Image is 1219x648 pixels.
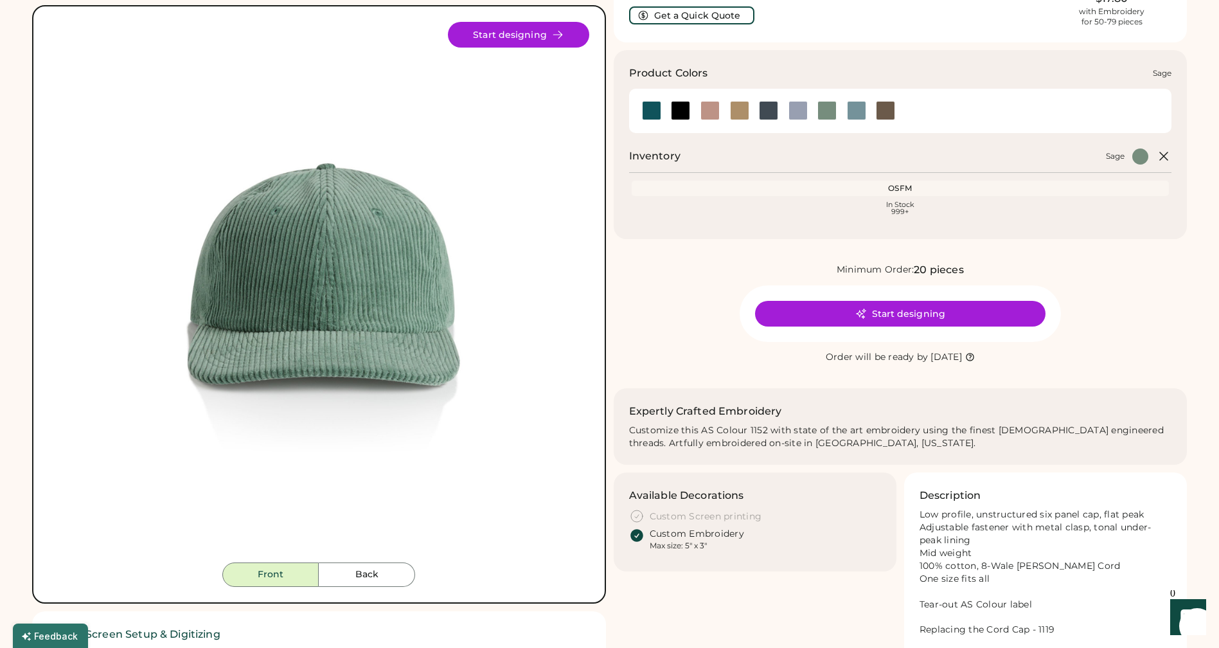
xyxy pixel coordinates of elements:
h2: ✓ Free Screen Setup & Digitizing [48,627,591,642]
div: [DATE] [930,351,962,364]
div: Max size: 5" x 3" [650,541,707,551]
h3: Product Colors [629,66,708,81]
div: 1152 Style Image [49,22,589,562]
div: In Stock 999+ [634,201,1167,215]
img: 1152 - Sage Front Image [49,22,589,562]
button: Get a Quick Quote [629,6,754,24]
div: Order will be ready by [826,351,929,364]
div: Customize this AS Colour 1152 with state of the art embroidery using the finest [DEMOGRAPHIC_DATA... [629,424,1172,450]
iframe: Front Chat [1158,590,1213,645]
div: Low profile, unstructured six panel cap, flat peak Adjustable fastener with metal clasp, tonal un... [920,509,1171,636]
h2: Expertly Crafted Embroidery [629,404,782,419]
button: Front [222,562,319,587]
div: Minimum Order: [837,264,914,276]
h3: Description [920,488,981,503]
div: with Embroidery for 50-79 pieces [1079,6,1144,27]
div: 20 pieces [914,262,963,278]
button: Start designing [755,301,1045,327]
div: Sage [1153,68,1171,78]
div: OSFM [634,183,1167,194]
h2: Inventory [629,148,681,164]
h3: Available Decorations [629,488,744,503]
div: Sage [1106,151,1125,161]
button: Start designing [448,22,589,48]
div: Custom Screen printing [650,510,762,523]
div: Custom Embroidery [650,528,744,541]
button: Back [319,562,415,587]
